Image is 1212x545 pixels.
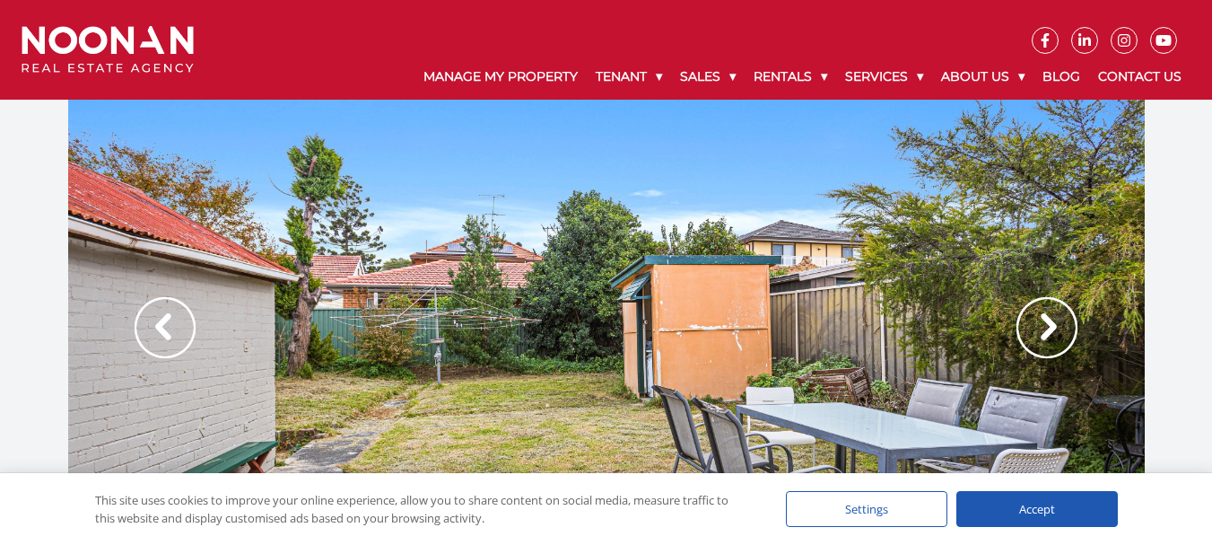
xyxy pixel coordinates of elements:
a: Contact Us [1089,54,1190,100]
a: Tenant [587,54,671,100]
img: Arrow slider [1016,297,1077,358]
a: Manage My Property [414,54,587,100]
a: Blog [1033,54,1089,100]
img: Noonan Real Estate Agency [22,26,194,74]
img: Arrow slider [135,297,196,358]
div: Settings [786,491,947,527]
div: This site uses cookies to improve your online experience, allow you to share content on social me... [95,491,750,527]
div: Accept [956,491,1118,527]
a: Services [836,54,932,100]
a: About Us [932,54,1033,100]
a: Sales [671,54,745,100]
a: Rentals [745,54,836,100]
